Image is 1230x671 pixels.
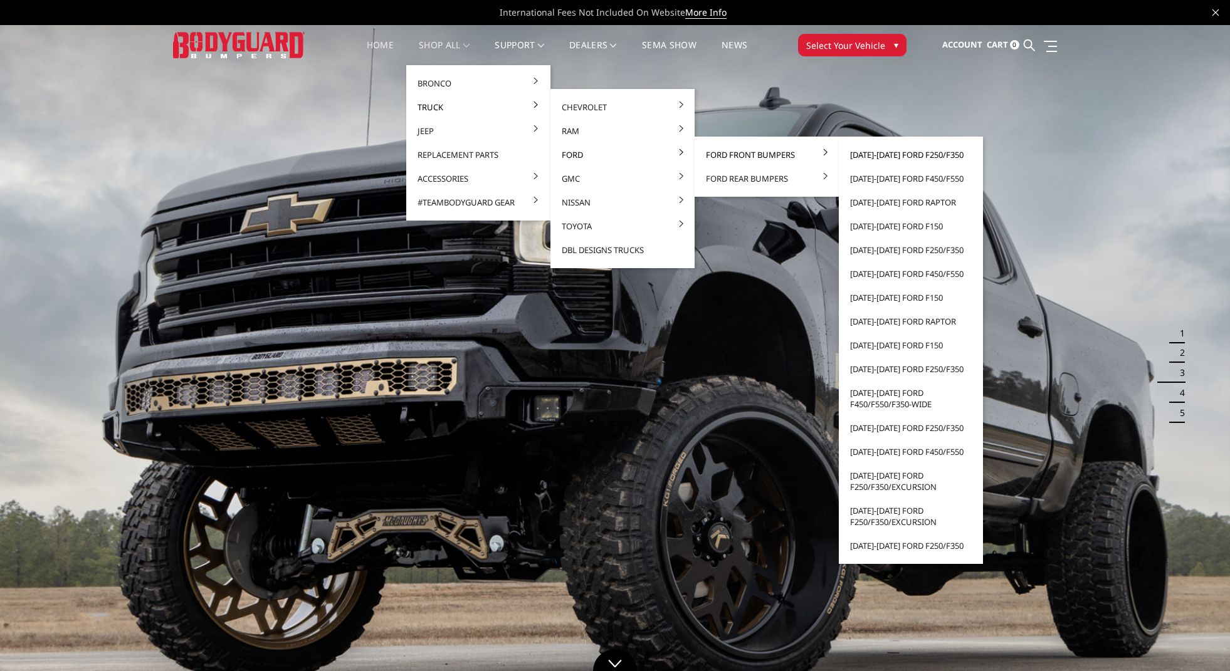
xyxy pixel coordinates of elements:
[722,41,747,65] a: News
[1172,383,1185,403] button: 4 of 5
[1167,611,1230,671] iframe: Chat Widget
[555,119,690,143] a: Ram
[173,32,305,58] img: BODYGUARD BUMPERS
[569,41,617,65] a: Dealers
[411,167,545,190] a: Accessories
[844,262,978,286] a: [DATE]-[DATE] Ford F450/F550
[894,38,898,51] span: ▾
[987,39,1008,50] span: Cart
[806,39,885,52] span: Select Your Vehicle
[798,34,907,56] button: Select Your Vehicle
[844,214,978,238] a: [DATE]-[DATE] Ford F150
[942,28,982,62] a: Account
[411,119,545,143] a: Jeep
[411,190,545,214] a: #TeamBodyguard Gear
[844,464,978,499] a: [DATE]-[DATE] Ford F250/F350/Excursion
[642,41,696,65] a: SEMA Show
[1172,363,1185,383] button: 3 of 5
[411,71,545,95] a: Bronco
[367,41,394,65] a: Home
[419,41,470,65] a: shop all
[593,649,637,671] a: Click to Down
[844,309,978,333] a: [DATE]-[DATE] Ford Raptor
[555,167,690,190] a: GMC
[844,534,978,558] a: [DATE]-[DATE] Ford F250/F350
[1172,403,1185,423] button: 5 of 5
[1172,323,1185,343] button: 1 of 5
[555,214,690,238] a: Toyota
[844,286,978,309] a: [DATE]-[DATE] Ford F150
[555,95,690,119] a: Chevrolet
[844,167,978,190] a: [DATE]-[DATE] Ford F450/F550
[844,143,978,167] a: [DATE]-[DATE] Ford F250/F350
[987,28,1019,62] a: Cart 0
[700,167,834,190] a: Ford Rear Bumpers
[844,416,978,440] a: [DATE]-[DATE] Ford F250/F350
[844,499,978,534] a: [DATE]-[DATE] Ford F250/F350/Excursion
[495,41,544,65] a: Support
[844,357,978,381] a: [DATE]-[DATE] Ford F250/F350
[700,143,834,167] a: Ford Front Bumpers
[942,39,982,50] span: Account
[555,143,690,167] a: Ford
[555,190,690,214] a: Nissan
[844,381,978,416] a: [DATE]-[DATE] Ford F450/F550/F350-wide
[685,6,727,19] a: More Info
[844,238,978,262] a: [DATE]-[DATE] Ford F250/F350
[844,190,978,214] a: [DATE]-[DATE] Ford Raptor
[411,95,545,119] a: Truck
[1010,40,1019,49] span: 0
[1172,343,1185,363] button: 2 of 5
[411,143,545,167] a: Replacement Parts
[844,440,978,464] a: [DATE]-[DATE] Ford F450/F550
[844,333,978,357] a: [DATE]-[DATE] Ford F150
[555,238,690,262] a: DBL Designs Trucks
